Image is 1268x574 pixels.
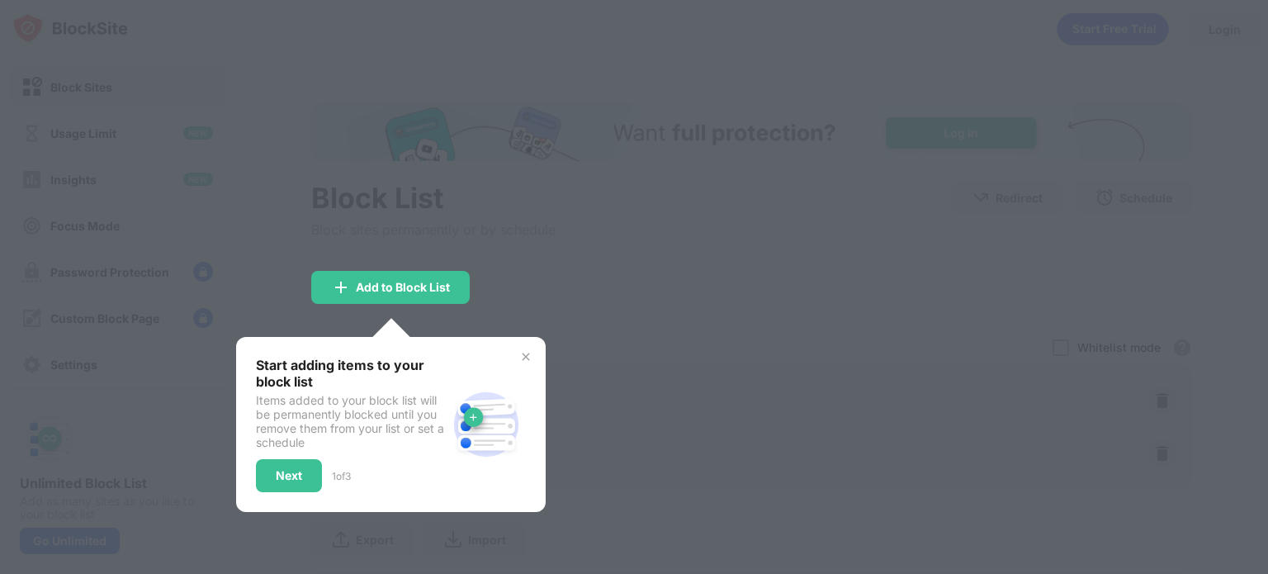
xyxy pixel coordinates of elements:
div: Next [276,469,302,482]
div: 1 of 3 [332,470,351,482]
div: Add to Block List [356,281,450,294]
div: Items added to your block list will be permanently blocked until you remove them from your list o... [256,393,447,449]
img: block-site.svg [447,385,526,464]
img: x-button.svg [519,350,532,363]
div: Start adding items to your block list [256,357,447,390]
